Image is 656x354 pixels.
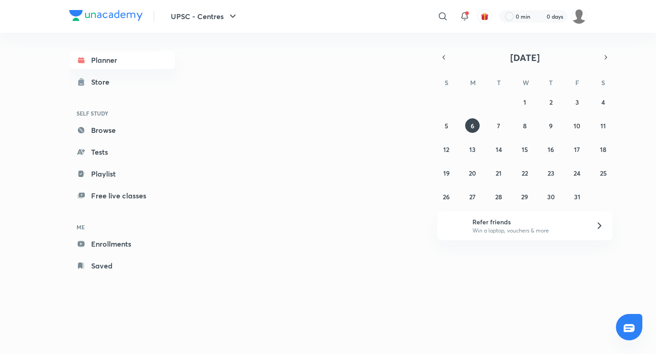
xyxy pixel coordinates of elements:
[69,51,175,69] a: Planner
[549,78,553,87] abbr: Thursday
[543,189,558,204] button: October 30, 2025
[471,121,474,130] abbr: October 6, 2025
[69,187,175,205] a: Free live classes
[472,227,584,235] p: Win a laptop, vouchers & more
[69,106,175,121] h6: SELF STUDY
[574,192,580,201] abbr: October 31, 2025
[450,51,600,64] button: [DATE]
[465,118,480,133] button: October 6, 2025
[518,166,532,180] button: October 22, 2025
[496,169,502,177] abbr: October 21, 2025
[69,165,175,183] a: Playlist
[443,169,450,177] abbr: October 19, 2025
[469,145,476,154] abbr: October 13, 2025
[549,121,553,130] abbr: October 9, 2025
[548,145,554,154] abbr: October 16, 2025
[469,192,476,201] abbr: October 27, 2025
[570,142,584,157] button: October 17, 2025
[445,121,448,130] abbr: October 5, 2025
[518,142,532,157] button: October 15, 2025
[496,145,502,154] abbr: October 14, 2025
[439,189,454,204] button: October 26, 2025
[69,10,143,21] img: Company Logo
[165,7,244,25] button: UPSC - Centres
[445,78,448,87] abbr: Sunday
[596,166,610,180] button: October 25, 2025
[497,121,500,130] abbr: October 7, 2025
[600,169,607,177] abbr: October 25, 2025
[521,192,528,201] abbr: October 29, 2025
[570,118,584,133] button: October 10, 2025
[465,166,480,180] button: October 20, 2025
[543,118,558,133] button: October 9, 2025
[601,98,605,106] abbr: October 4, 2025
[69,121,175,139] a: Browse
[465,142,480,157] button: October 13, 2025
[477,9,492,24] button: avatar
[543,95,558,109] button: October 2, 2025
[472,217,584,227] h6: Refer friends
[69,257,175,275] a: Saved
[549,98,553,106] abbr: October 2, 2025
[575,98,579,106] abbr: October 3, 2025
[445,217,463,235] img: referral
[510,51,540,64] span: [DATE]
[548,169,554,177] abbr: October 23, 2025
[570,95,584,109] button: October 3, 2025
[469,169,476,177] abbr: October 20, 2025
[596,142,610,157] button: October 18, 2025
[574,169,580,177] abbr: October 24, 2025
[492,118,506,133] button: October 7, 2025
[470,78,476,87] abbr: Monday
[439,142,454,157] button: October 12, 2025
[443,192,450,201] abbr: October 26, 2025
[69,73,175,91] a: Store
[91,76,115,87] div: Store
[69,219,175,235] h6: ME
[574,145,580,154] abbr: October 17, 2025
[523,121,527,130] abbr: October 8, 2025
[69,143,175,161] a: Tests
[439,118,454,133] button: October 5, 2025
[523,78,529,87] abbr: Wednesday
[492,142,506,157] button: October 14, 2025
[497,78,501,87] abbr: Tuesday
[601,78,605,87] abbr: Saturday
[574,121,580,130] abbr: October 10, 2025
[600,121,606,130] abbr: October 11, 2025
[481,12,489,20] img: avatar
[571,9,587,24] img: Vikas Mishra
[443,145,449,154] abbr: October 12, 2025
[523,98,526,106] abbr: October 1, 2025
[439,166,454,180] button: October 19, 2025
[495,192,502,201] abbr: October 28, 2025
[570,189,584,204] button: October 31, 2025
[69,10,143,23] a: Company Logo
[522,145,528,154] abbr: October 15, 2025
[596,95,610,109] button: October 4, 2025
[596,118,610,133] button: October 11, 2025
[543,166,558,180] button: October 23, 2025
[492,166,506,180] button: October 21, 2025
[536,12,545,21] img: streak
[492,189,506,204] button: October 28, 2025
[570,166,584,180] button: October 24, 2025
[465,189,480,204] button: October 27, 2025
[543,142,558,157] button: October 16, 2025
[518,95,532,109] button: October 1, 2025
[522,169,528,177] abbr: October 22, 2025
[518,189,532,204] button: October 29, 2025
[600,145,606,154] abbr: October 18, 2025
[575,78,579,87] abbr: Friday
[518,118,532,133] button: October 8, 2025
[547,192,555,201] abbr: October 30, 2025
[69,235,175,253] a: Enrollments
